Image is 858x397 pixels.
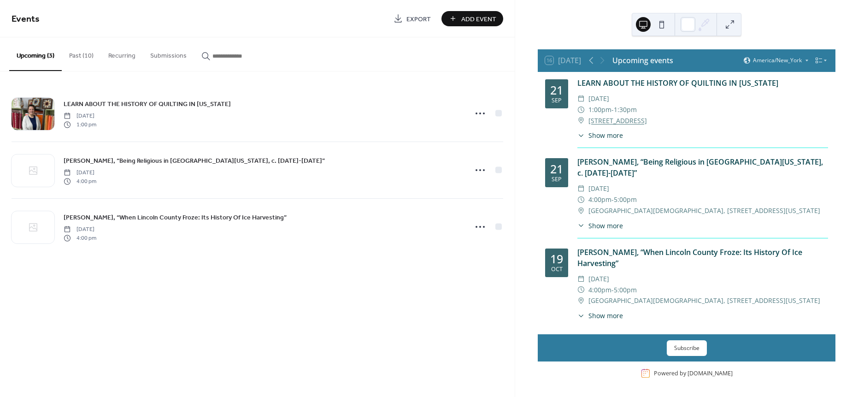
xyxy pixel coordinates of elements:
[64,213,287,223] span: [PERSON_NAME], “When Lincoln County Froze: Its History Of Ice Harvesting”
[577,221,585,231] div: ​
[577,183,585,194] div: ​
[577,221,623,231] button: ​Show more
[550,163,563,175] div: 21
[588,93,609,104] span: [DATE]
[612,55,673,66] div: Upcoming events
[550,253,563,265] div: 19
[588,311,623,320] span: Show more
[667,340,707,356] button: Subscribe
[577,295,585,306] div: ​
[577,311,623,320] button: ​Show more
[588,205,820,216] span: [GEOGRAPHIC_DATA][DEMOGRAPHIC_DATA], [STREET_ADDRESS][US_STATE]
[588,194,611,205] span: 4:00pm
[101,37,143,70] button: Recurring
[551,267,563,273] div: Oct
[753,58,802,63] span: America/New_York
[611,104,614,115] span: -
[611,194,614,205] span: -
[577,156,828,178] div: [PERSON_NAME], “Being Religious in [GEOGRAPHIC_DATA][US_STATE], c. [DATE]-[DATE]”
[406,14,431,24] span: Export
[64,234,96,242] span: 4:00 pm
[588,130,623,140] span: Show more
[64,155,325,166] a: [PERSON_NAME], “Being Religious in [GEOGRAPHIC_DATA][US_STATE], c. [DATE]-[DATE]”
[64,177,96,185] span: 4:00 pm
[614,284,637,296] span: 5:00pm
[64,169,96,177] span: [DATE]
[64,212,287,223] a: [PERSON_NAME], “When Lincoln County Froze: Its History Of Ice Harvesting”
[588,273,609,284] span: [DATE]
[577,115,585,126] div: ​
[588,104,611,115] span: 1:00pm
[577,104,585,115] div: ​
[12,10,40,28] span: Events
[64,112,96,120] span: [DATE]
[552,98,562,104] div: Sep
[64,100,231,109] span: LEARN ABOUT THE HISTORY OF QUILTING IN [US_STATE]
[64,156,325,166] span: [PERSON_NAME], “Being Religious in [GEOGRAPHIC_DATA][US_STATE], c. [DATE]-[DATE]”
[461,14,496,24] span: Add Event
[688,369,733,377] a: [DOMAIN_NAME]
[62,37,101,70] button: Past (10)
[577,284,585,296] div: ​
[577,205,585,216] div: ​
[611,284,614,296] span: -
[441,11,503,26] button: Add Event
[588,221,623,231] span: Show more
[577,273,585,284] div: ​
[550,84,563,96] div: 21
[64,99,231,109] a: LEARN ABOUT THE HISTORY OF QUILTING IN [US_STATE]
[614,194,637,205] span: 5:00pm
[143,37,194,70] button: Submissions
[577,77,828,89] div: LEARN ABOUT THE HISTORY OF QUILTING IN [US_STATE]
[577,93,585,104] div: ​
[654,369,733,377] div: Powered by
[387,11,438,26] a: Export
[577,311,585,320] div: ​
[588,295,820,306] span: [GEOGRAPHIC_DATA][DEMOGRAPHIC_DATA], [STREET_ADDRESS][US_STATE]
[577,130,623,140] button: ​Show more
[588,284,611,296] span: 4:00pm
[577,130,585,140] div: ​
[552,177,562,183] div: Sep
[588,183,609,194] span: [DATE]
[64,225,96,234] span: [DATE]
[588,115,647,126] a: [STREET_ADDRESS]
[9,37,62,71] button: Upcoming (3)
[64,120,96,129] span: 1:00 pm
[614,104,637,115] span: 1:30pm
[577,194,585,205] div: ​
[577,247,828,269] div: [PERSON_NAME], “When Lincoln County Froze: Its History Of Ice Harvesting”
